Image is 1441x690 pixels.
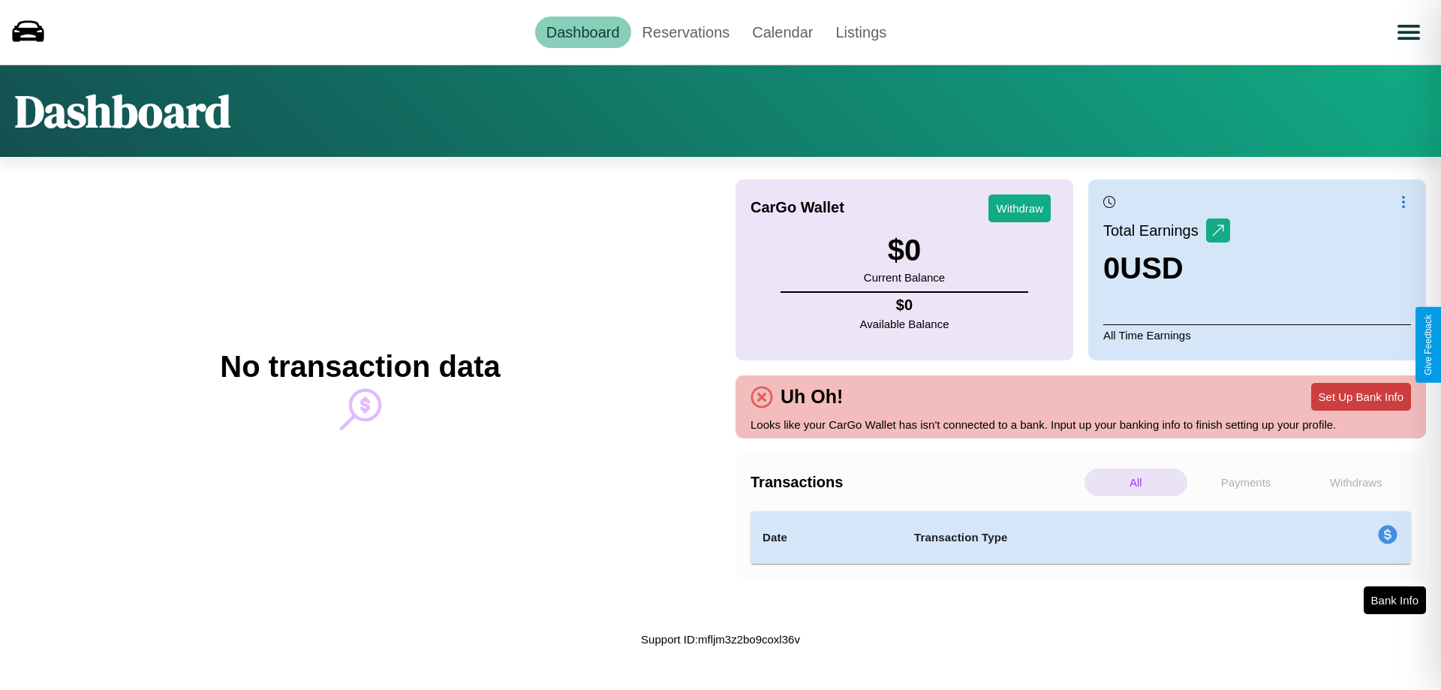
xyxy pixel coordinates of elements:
h3: 0 USD [1103,252,1230,285]
p: Available Balance [860,314,949,334]
p: Looks like your CarGo Wallet has isn't connected to a bank. Input up your banking info to finish ... [751,414,1411,435]
h4: $ 0 [860,297,949,314]
a: Reservations [631,17,742,48]
a: Dashboard [535,17,631,48]
h4: Uh Oh! [773,386,850,408]
p: All Time Earnings [1103,324,1411,345]
h4: Transaction Type [914,529,1255,547]
h2: No transaction data [220,350,500,384]
table: simple table [751,511,1411,564]
button: Open menu [1388,11,1430,53]
p: Current Balance [864,267,945,288]
p: All [1085,469,1187,496]
a: Calendar [741,17,824,48]
p: Payments [1195,469,1298,496]
button: Set Up Bank Info [1311,383,1411,411]
h4: Transactions [751,474,1081,491]
button: Withdraw [988,194,1051,222]
div: Give Feedback [1423,315,1433,375]
h3: $ 0 [864,234,945,267]
h4: Date [763,529,890,547]
h4: CarGo Wallet [751,199,844,216]
h1: Dashboard [15,80,230,142]
a: Listings [824,17,898,48]
p: Support ID: mfljm3z2bo9coxl36v [641,629,800,649]
p: Total Earnings [1103,217,1206,244]
p: Withdraws [1304,469,1407,496]
button: Bank Info [1364,586,1426,614]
